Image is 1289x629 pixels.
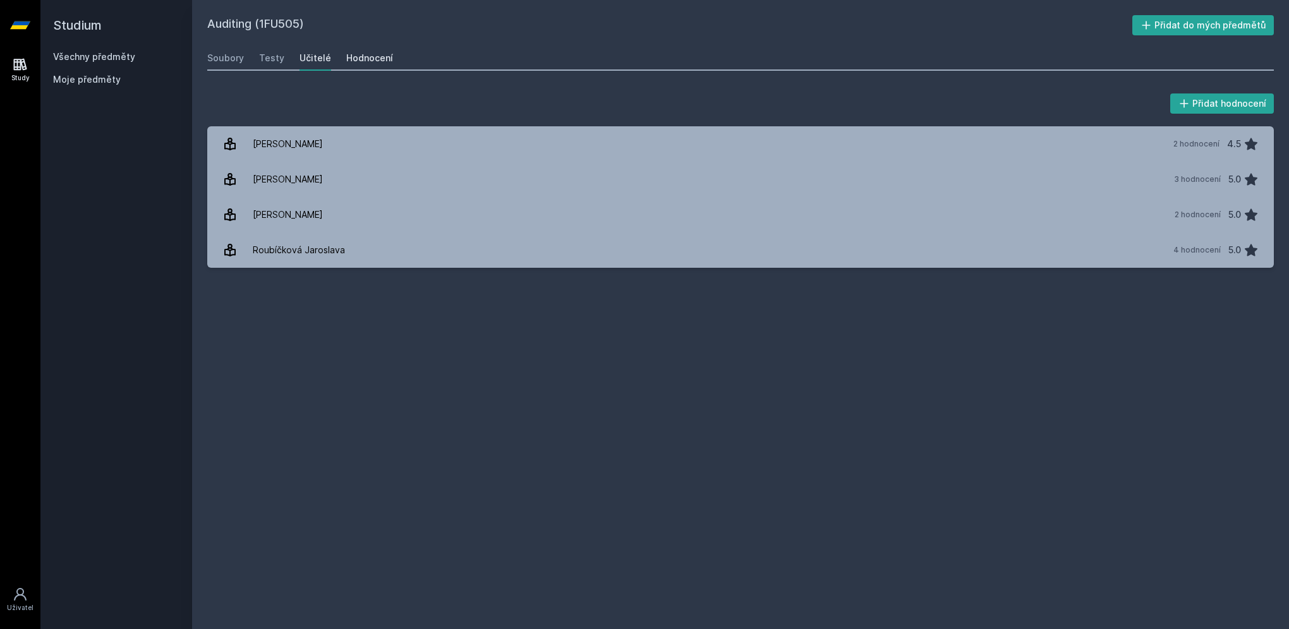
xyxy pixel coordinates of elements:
[1175,210,1221,220] div: 2 hodnocení
[1173,139,1219,149] div: 2 hodnocení
[1228,167,1241,192] div: 5.0
[207,232,1274,268] a: Roubíčková Jaroslava 4 hodnocení 5.0
[1228,237,1241,263] div: 5.0
[300,52,331,64] div: Učitelé
[253,202,323,227] div: [PERSON_NAME]
[259,45,284,71] a: Testy
[1132,15,1274,35] button: Přidat do mých předmětů
[253,167,323,192] div: [PERSON_NAME]
[1170,93,1274,114] button: Přidat hodnocení
[11,73,30,83] div: Study
[253,131,323,157] div: [PERSON_NAME]
[1228,202,1241,227] div: 5.0
[346,45,393,71] a: Hodnocení
[300,45,331,71] a: Učitelé
[253,237,345,263] div: Roubíčková Jaroslava
[259,52,284,64] div: Testy
[3,51,38,89] a: Study
[3,580,38,619] a: Uživatel
[1174,174,1221,184] div: 3 hodnocení
[1227,131,1241,157] div: 4.5
[207,162,1274,197] a: [PERSON_NAME] 3 hodnocení 5.0
[1173,245,1221,255] div: 4 hodnocení
[346,52,393,64] div: Hodnocení
[53,73,121,86] span: Moje předměty
[207,126,1274,162] a: [PERSON_NAME] 2 hodnocení 4.5
[207,197,1274,232] a: [PERSON_NAME] 2 hodnocení 5.0
[53,51,135,62] a: Všechny předměty
[207,45,244,71] a: Soubory
[207,52,244,64] div: Soubory
[207,15,1132,35] h2: Auditing (1FU505)
[7,603,33,613] div: Uživatel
